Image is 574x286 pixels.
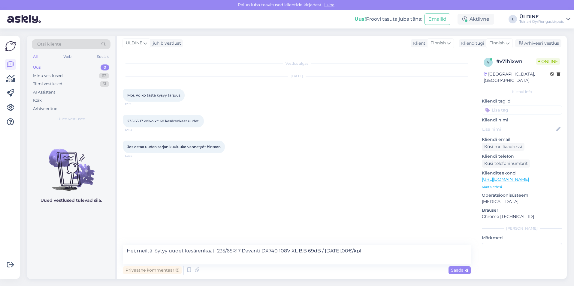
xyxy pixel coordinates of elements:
[451,267,468,273] span: Saada
[125,153,147,158] span: 13:24
[482,98,562,104] p: Kliendi tag'id
[431,40,446,46] span: Finnish
[519,14,570,24] a: ÜLDINETeinari Oy/Rengaskirppis
[123,266,182,274] div: Privaatne kommentaar
[27,138,115,192] img: No chats
[482,106,562,115] input: Lisa tag
[100,81,109,87] div: 31
[515,39,561,47] div: Arhiveeri vestlus
[482,143,524,151] div: Küsi meiliaadressi
[458,14,494,25] div: Aktiivne
[125,102,147,106] span: 12:51
[536,58,560,65] span: Online
[355,16,422,23] div: Proovi tasuta juba täna:
[484,71,550,84] div: [GEOGRAPHIC_DATA], [GEOGRAPHIC_DATA]
[411,40,425,46] div: Klient
[125,128,147,132] span: 12:53
[459,40,484,46] div: Klienditugi
[489,40,505,46] span: Finnish
[127,144,221,149] span: Jos ostaa uuden sarjan kuuluuko vannetyöt hintaan
[33,64,41,70] div: Uus
[519,19,564,24] div: Teinari Oy/Rengaskirppis
[496,58,536,65] div: # v7lh1xwn
[5,40,16,52] img: Askly Logo
[519,14,564,19] div: ÜLDINE
[482,226,562,231] div: [PERSON_NAME]
[150,40,181,46] div: juhib vestlust
[424,13,450,25] button: Emailid
[96,53,110,61] div: Socials
[57,116,85,122] span: Uued vestlused
[482,192,562,198] p: Operatsioonisüsteem
[482,207,562,213] p: Brauser
[482,89,562,94] div: Kliendi info
[482,126,555,133] input: Lisa nimi
[41,197,102,204] p: Uued vestlused tulevad siia.
[482,184,562,190] p: Vaata edasi ...
[32,53,39,61] div: All
[482,235,562,241] p: Märkmed
[123,61,471,66] div: Vestlus algas
[509,15,517,23] div: L
[33,89,55,95] div: AI Assistent
[37,41,61,47] span: Otsi kliente
[123,73,471,79] div: [DATE]
[33,81,62,87] div: Tiimi vestlused
[482,198,562,205] p: [MEDICAL_DATA]
[126,40,142,46] span: ÜLDINE
[482,117,562,123] p: Kliendi nimi
[123,245,471,264] textarea: Hei, meiltä löytyy uudet kesärenkaat 235/65R17 Davanti DX740 108V XL B,B 69dB / [DATE],00€/kpl
[33,106,58,112] div: Arhiveeritud
[482,177,529,182] a: [URL][DOMAIN_NAME]
[127,119,200,123] span: 235 65 17 volvo xc 60 kesärenkaat uudet.
[127,93,180,97] span: Moi. Voiko tästä kysyy tarjous
[482,170,562,176] p: Klienditeekond
[482,159,530,168] div: Küsi telefoninumbrit
[482,136,562,143] p: Kliendi email
[99,73,109,79] div: 63
[33,97,42,103] div: Kõik
[33,73,63,79] div: Minu vestlused
[101,64,109,70] div: 0
[487,60,489,64] span: v
[482,213,562,220] p: Chrome [TECHNICAL_ID]
[62,53,73,61] div: Web
[355,16,366,22] b: Uus!
[322,2,336,7] span: Luba
[482,153,562,159] p: Kliendi telefon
